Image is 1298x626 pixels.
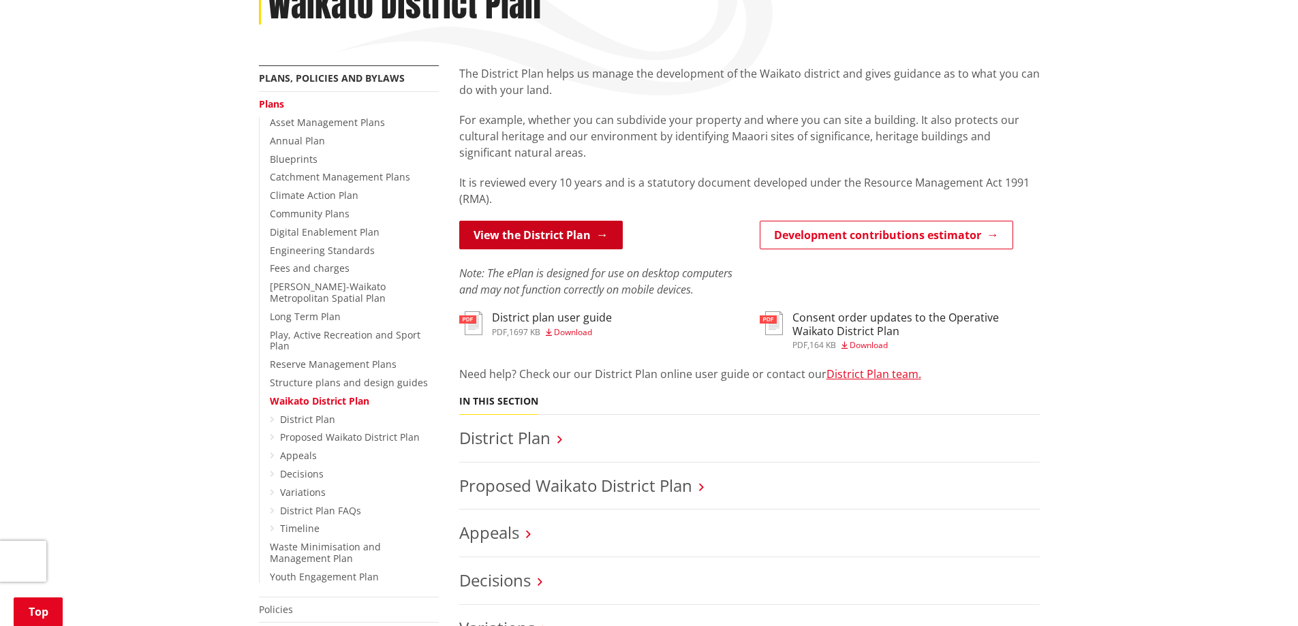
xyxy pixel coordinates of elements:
[459,521,519,544] a: Appeals
[809,339,836,351] span: 164 KB
[270,189,358,202] a: Climate Action Plan
[792,339,807,351] span: pdf
[459,221,623,249] a: View the District Plan
[270,570,379,583] a: Youth Engagement Plan
[492,326,507,338] span: pdf
[459,112,1040,161] p: For example, whether you can subdivide your property and where you can site a building. It also p...
[259,603,293,616] a: Policies
[270,116,385,129] a: Asset Management Plans
[280,504,361,517] a: District Plan FAQs
[509,326,540,338] span: 1697 KB
[459,366,1040,382] p: Need help? Check our our District Plan online user guide or contact our
[270,244,375,257] a: Engineering Standards
[270,262,350,275] a: Fees and charges
[459,266,732,297] em: Note: The ePlan is designed for use on desktop computers and may not function correctly on mobile...
[1235,569,1284,618] iframe: Messenger Launcher
[760,311,1040,349] a: Consent order updates to the Operative Waikato District Plan pdf,164 KB Download
[270,153,318,166] a: Blueprints
[270,170,410,183] a: Catchment Management Plans
[459,474,692,497] a: Proposed Waikato District Plan
[492,328,612,337] div: ,
[459,65,1040,98] p: The District Plan helps us manage the development of the Waikato district and gives guidance as t...
[554,326,592,338] span: Download
[270,280,386,304] a: [PERSON_NAME]-Waikato Metropolitan Spatial Plan
[280,522,320,535] a: Timeline
[270,310,341,323] a: Long Term Plan
[826,366,921,381] a: District Plan team.
[14,597,63,626] a: Top
[270,225,380,238] a: Digital Enablement Plan
[259,97,284,110] a: Plans
[760,221,1013,249] a: Development contributions estimator
[459,311,612,336] a: District plan user guide pdf,1697 KB Download
[850,339,888,351] span: Download
[280,431,420,443] a: Proposed Waikato District Plan
[492,311,612,324] h3: District plan user guide
[270,328,420,353] a: Play, Active Recreation and Sport Plan
[270,358,397,371] a: Reserve Management Plans
[270,134,325,147] a: Annual Plan
[280,486,326,499] a: Variations
[270,394,369,407] a: Waikato District Plan
[270,540,381,565] a: Waste Minimisation and Management Plan
[459,396,538,407] h5: In this section
[270,376,428,389] a: Structure plans and design guides
[459,311,482,335] img: document-pdf.svg
[459,426,551,449] a: District Plan
[270,207,350,220] a: Community Plans
[760,311,783,335] img: document-pdf.svg
[792,341,1040,349] div: ,
[280,449,317,462] a: Appeals
[459,174,1040,207] p: It is reviewed every 10 years and is a statutory document developed under the Resource Management...
[280,413,335,426] a: District Plan
[459,569,531,591] a: Decisions
[792,311,1040,337] h3: Consent order updates to the Operative Waikato District Plan
[259,72,405,84] a: Plans, policies and bylaws
[280,467,324,480] a: Decisions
